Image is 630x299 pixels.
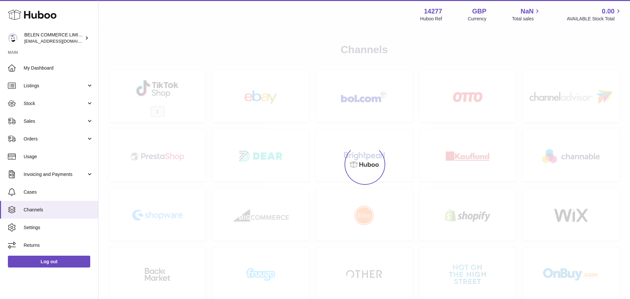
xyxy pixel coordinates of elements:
[24,224,93,231] span: Settings
[602,7,615,16] span: 0.00
[24,118,86,124] span: Sales
[567,7,622,22] a: 0.00 AVAILABLE Stock Total
[468,16,487,22] div: Currency
[8,256,90,267] a: Log out
[567,16,622,22] span: AVAILABLE Stock Total
[512,7,541,22] a: NaN Total sales
[8,33,18,43] img: internalAdmin-14277@internal.huboo.com
[24,189,93,195] span: Cases
[512,16,541,22] span: Total sales
[24,83,86,89] span: Listings
[420,16,442,22] div: Huboo Ref
[24,100,86,107] span: Stock
[24,38,96,44] span: [EMAIL_ADDRESS][DOMAIN_NAME]
[520,7,534,16] span: NaN
[24,136,86,142] span: Orders
[24,242,93,248] span: Returns
[424,7,442,16] strong: 14277
[24,171,86,178] span: Invoicing and Payments
[24,154,93,160] span: Usage
[24,207,93,213] span: Channels
[24,65,93,71] span: My Dashboard
[24,32,83,44] div: BELEN COMMERCE LIMITED
[472,7,486,16] strong: GBP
